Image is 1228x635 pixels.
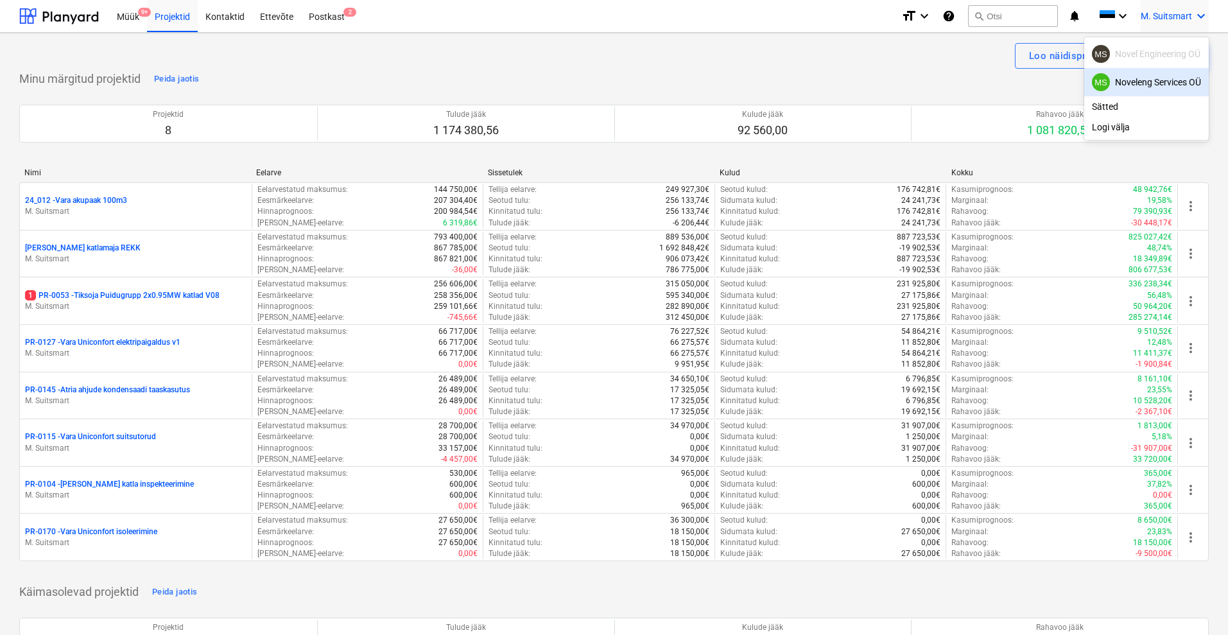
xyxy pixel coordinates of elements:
[1092,73,1110,91] div: Mikk Suitsmart
[1092,45,1201,63] div: Novel Engineering OÜ
[1094,78,1107,87] span: MS
[1092,45,1110,63] div: Mikk Suitsmart
[1094,49,1107,59] span: MS
[1084,117,1209,137] div: Logi välja
[1092,73,1201,91] div: Noveleng Services OÜ
[1084,96,1209,117] div: Sätted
